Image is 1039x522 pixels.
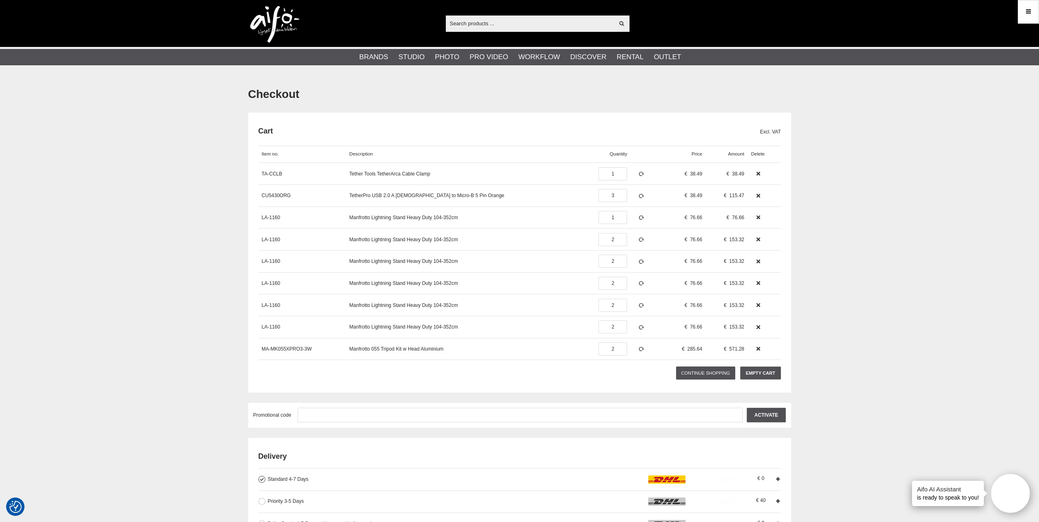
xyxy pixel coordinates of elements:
a: Studio [398,52,425,62]
span: 0 [757,475,764,481]
a: CU5430ORG [262,193,291,198]
a: Manfrotto 055 Tripod Kit w Head Aluminium [349,346,444,352]
span: Description [349,151,373,156]
a: Workflow [518,52,560,62]
span: 76.66 [690,302,702,308]
a: Pro Video [469,52,508,62]
a: LA-1160 [262,280,280,286]
a: Manfrotto Lightning Stand Heavy Duty 104-352cm [349,280,458,286]
span: 38.49 [690,171,702,177]
span: 153.32 [729,258,744,264]
span: 38.49 [690,193,702,198]
span: 76.66 [690,324,702,330]
span: 40 [756,498,765,503]
span: 76.66 [732,215,744,220]
span: 153.32 [729,237,744,242]
img: icon_dhl.png [648,498,736,506]
a: TetherPro USB 2.0 A [DEMOGRAPHIC_DATA] to Micro-B 5 Pin Orange [349,193,505,198]
a: LA-1160 [262,215,280,220]
a: Empty cart [740,367,781,380]
a: LA-1160 [262,258,280,264]
span: 153.32 [729,280,744,286]
a: LA-1160 [262,302,280,308]
span: Item no. [262,151,279,156]
a: Continue shopping [676,367,735,380]
a: Manfrotto Lightning Stand Heavy Duty 104-352cm [349,302,458,308]
span: 76.66 [690,237,702,242]
a: LA-1160 [262,324,280,330]
span: 76.66 [690,280,702,286]
h4: Aifo AI Assistant [917,485,979,493]
a: LA-1160 [262,237,280,242]
h1: Checkout [248,87,791,102]
span: Standard 4-7 Days [268,476,309,482]
a: Manfrotto Lightning Stand Heavy Duty 104-352cm [349,258,458,264]
input: Search products ... [446,17,614,29]
img: icon_dhl.png [648,475,736,484]
a: MA-MK055XPRO3-3W [262,346,312,352]
span: Price [692,151,702,156]
img: logo.png [250,6,299,43]
img: Revisit consent button [9,501,22,513]
h2: Delivery [258,451,781,462]
a: Photo [435,52,459,62]
a: Outlet [654,52,681,62]
span: Promotional code [253,412,291,418]
button: Consent Preferences [9,500,22,514]
span: 285.64 [687,346,703,352]
span: 571.28 [729,346,744,352]
a: Manfrotto Lightning Stand Heavy Duty 104-352cm [349,324,458,330]
a: Manfrotto Lightning Stand Heavy Duty 104-352cm [349,237,458,242]
span: 153.32 [729,324,744,330]
a: Manfrotto Lightning Stand Heavy Duty 104-352cm [349,215,458,220]
span: 38.49 [732,171,744,177]
span: 76.66 [690,215,702,220]
span: 115.47 [729,193,744,198]
span: Quantity [610,151,627,156]
h2: Cart [258,126,760,136]
a: Tether Tools TetherArca Cable Clamp [349,171,430,177]
span: 76.66 [690,258,702,264]
span: 153.32 [729,302,744,308]
span: Priority 3-5 Days [268,498,304,504]
span: Excl. VAT [760,128,781,135]
input: Activate [747,408,786,422]
a: Brands [359,52,388,62]
div: is ready to speak to you! [912,481,984,506]
span: Delete [751,151,765,156]
a: Rental [617,52,644,62]
a: TA-CCLB [262,171,282,177]
a: Discover [570,52,607,62]
span: Amount [728,151,744,156]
